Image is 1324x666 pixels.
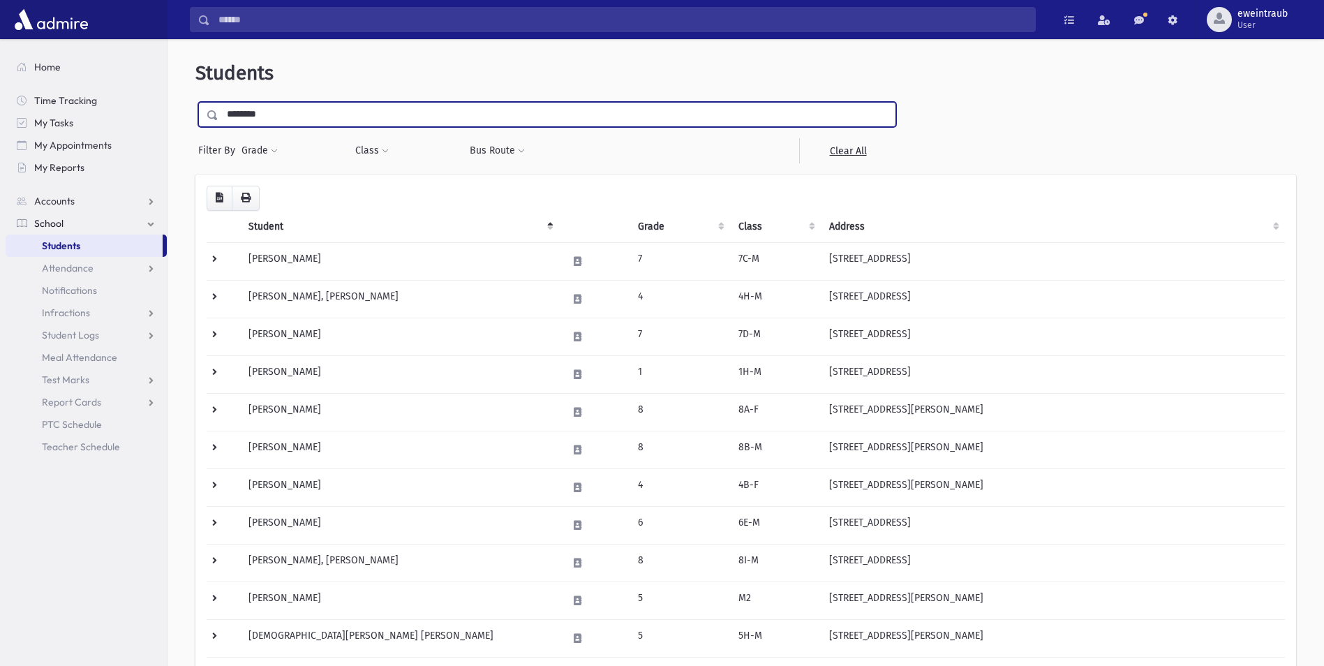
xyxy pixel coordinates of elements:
span: My Appointments [34,139,112,151]
span: Infractions [42,306,90,319]
td: 8 [630,393,729,431]
a: Teacher Schedule [6,436,167,458]
span: Meal Attendance [42,351,117,364]
span: Home [34,61,61,73]
span: Teacher Schedule [42,441,120,453]
td: 5 [630,582,729,619]
a: Infractions [6,302,167,324]
td: 7 [630,318,729,355]
td: [STREET_ADDRESS] [821,318,1285,355]
td: 6E-M [730,506,821,544]
a: Home [6,56,167,78]
td: [STREET_ADDRESS] [821,242,1285,280]
td: 8I-M [730,544,821,582]
td: [PERSON_NAME] [240,431,559,468]
th: Grade: activate to sort column ascending [630,211,729,243]
td: [STREET_ADDRESS] [821,280,1285,318]
td: [PERSON_NAME] [240,468,559,506]
span: Time Tracking [34,94,97,107]
span: PTC Schedule [42,418,102,431]
span: My Reports [34,161,84,174]
td: [STREET_ADDRESS][PERSON_NAME] [821,619,1285,657]
td: [PERSON_NAME] [240,393,559,431]
td: 8B-M [730,431,821,468]
a: Students [6,235,163,257]
td: [PERSON_NAME] [240,582,559,619]
td: [STREET_ADDRESS][PERSON_NAME] [821,468,1285,506]
td: [PERSON_NAME] [240,318,559,355]
a: My Reports [6,156,167,179]
a: Notifications [6,279,167,302]
td: 5H-M [730,619,821,657]
td: [PERSON_NAME] [240,506,559,544]
button: Bus Route [469,138,526,163]
td: [STREET_ADDRESS][PERSON_NAME] [821,393,1285,431]
span: School [34,217,64,230]
td: 4 [630,468,729,506]
span: My Tasks [34,117,73,129]
span: Test Marks [42,373,89,386]
a: School [6,212,167,235]
td: [DEMOGRAPHIC_DATA][PERSON_NAME] [PERSON_NAME] [240,619,559,657]
span: Notifications [42,284,97,297]
span: Students [42,239,80,252]
td: 7 [630,242,729,280]
span: Student Logs [42,329,99,341]
span: Attendance [42,262,94,274]
button: Grade [241,138,278,163]
td: 4B-F [730,468,821,506]
td: 7D-M [730,318,821,355]
a: Test Marks [6,369,167,391]
td: 1H-M [730,355,821,393]
td: 1 [630,355,729,393]
td: 7C-M [730,242,821,280]
a: Attendance [6,257,167,279]
a: My Appointments [6,134,167,156]
td: 5 [630,619,729,657]
td: [STREET_ADDRESS] [821,506,1285,544]
input: Search [210,7,1035,32]
span: Students [195,61,274,84]
span: User [1237,20,1288,31]
td: [PERSON_NAME], [PERSON_NAME] [240,544,559,582]
td: [STREET_ADDRESS][PERSON_NAME] [821,582,1285,619]
a: Student Logs [6,324,167,346]
button: CSV [207,186,232,211]
span: Report Cards [42,396,101,408]
td: [PERSON_NAME] [240,242,559,280]
td: 8A-F [730,393,821,431]
td: [PERSON_NAME] [240,355,559,393]
a: My Tasks [6,112,167,134]
td: 8 [630,544,729,582]
td: [STREET_ADDRESS] [821,544,1285,582]
a: PTC Schedule [6,413,167,436]
th: Student: activate to sort column descending [240,211,559,243]
button: Print [232,186,260,211]
td: [PERSON_NAME], [PERSON_NAME] [240,280,559,318]
td: [STREET_ADDRESS][PERSON_NAME] [821,431,1285,468]
td: 8 [630,431,729,468]
a: Clear All [799,138,896,163]
a: Time Tracking [6,89,167,112]
span: eweintraub [1237,8,1288,20]
td: 4H-M [730,280,821,318]
a: Accounts [6,190,167,212]
img: AdmirePro [11,6,91,34]
button: Class [355,138,389,163]
td: M2 [730,582,821,619]
td: 4 [630,280,729,318]
span: Accounts [34,195,75,207]
td: 6 [630,506,729,544]
th: Class: activate to sort column ascending [730,211,821,243]
td: [STREET_ADDRESS] [821,355,1285,393]
a: Report Cards [6,391,167,413]
th: Address: activate to sort column ascending [821,211,1285,243]
span: Filter By [198,143,241,158]
a: Meal Attendance [6,346,167,369]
